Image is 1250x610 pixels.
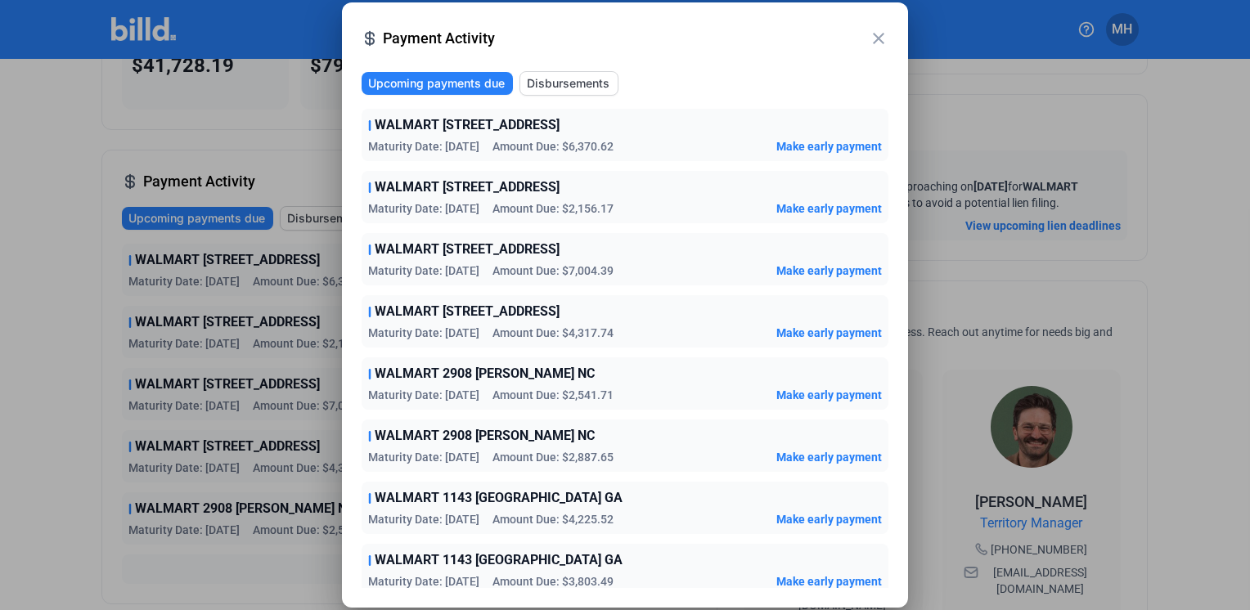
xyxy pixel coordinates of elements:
[492,387,614,403] span: Amount Due: $2,541.71
[375,177,560,197] span: WALMART [STREET_ADDRESS]
[368,387,479,403] span: Maturity Date: [DATE]
[368,75,505,92] span: Upcoming payments due
[776,200,882,217] button: Make early payment
[368,449,479,465] span: Maturity Date: [DATE]
[368,325,479,341] span: Maturity Date: [DATE]
[492,573,614,590] span: Amount Due: $3,803.49
[776,449,882,465] button: Make early payment
[383,27,869,50] span: Payment Activity
[776,573,882,590] button: Make early payment
[375,302,560,321] span: WALMART [STREET_ADDRESS]
[776,387,882,403] button: Make early payment
[527,75,609,92] span: Disbursements
[492,511,614,527] span: Amount Due: $4,225.52
[492,262,614,279] span: Amount Due: $7,004.39
[776,325,882,341] button: Make early payment
[375,426,595,446] span: WALMART 2908 [PERSON_NAME] NC
[368,200,479,217] span: Maturity Date: [DATE]
[368,262,479,279] span: Maturity Date: [DATE]
[776,262,882,279] button: Make early payment
[375,115,560,135] span: WALMART [STREET_ADDRESS]
[492,325,614,341] span: Amount Due: $4,317.74
[492,138,614,155] span: Amount Due: $6,370.62
[869,29,888,48] mat-icon: close
[368,138,479,155] span: Maturity Date: [DATE]
[375,488,623,508] span: WALMART 1143 [GEOGRAPHIC_DATA] GA
[375,240,560,259] span: WALMART [STREET_ADDRESS]
[776,138,882,155] button: Make early payment
[776,511,882,527] button: Make early payment
[368,511,479,527] span: Maturity Date: [DATE]
[368,573,479,590] span: Maturity Date: [DATE]
[492,200,614,217] span: Amount Due: $2,156.17
[375,550,623,570] span: WALMART 1143 [GEOGRAPHIC_DATA] GA
[375,364,595,383] span: WALMART 2908 [PERSON_NAME] NC
[362,72,513,95] button: Upcoming payments due
[519,71,618,96] button: Disbursements
[492,449,614,465] span: Amount Due: $2,887.65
